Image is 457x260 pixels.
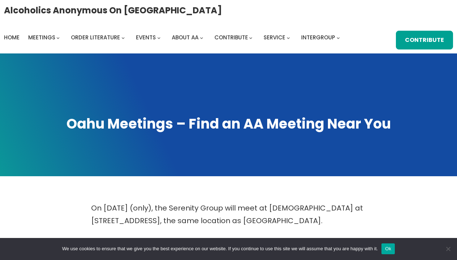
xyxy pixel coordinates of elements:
a: Alcoholics Anonymous on [GEOGRAPHIC_DATA] [4,3,222,18]
a: Home [4,32,20,43]
span: Events [136,34,156,41]
button: Events submenu [157,36,161,39]
a: Service [264,32,285,43]
span: Service [264,34,285,41]
span: No [444,245,452,252]
h1: Oahu Meetings – Find an AA Meeting Near You [7,114,450,133]
a: About AA [172,32,198,43]
span: Home [4,34,20,41]
a: Contribute [214,32,248,43]
button: Contribute submenu [249,36,252,39]
span: About AA [172,34,198,41]
button: Meetings submenu [56,36,60,39]
span: Meetings [28,34,55,41]
button: Order Literature submenu [121,36,125,39]
button: Intergroup submenu [337,36,340,39]
span: Intergroup [301,34,335,41]
nav: Intergroup [4,32,342,43]
a: Intergroup [301,32,335,43]
p: On [DATE] (only), the Serenity Group will meet at [DEMOGRAPHIC_DATA] at [STREET_ADDRESS], the sam... [91,202,366,227]
span: Contribute [214,34,248,41]
a: Contribute [396,31,453,49]
button: About AA submenu [200,36,203,39]
a: Events [136,32,156,43]
button: Ok [381,243,395,254]
span: We use cookies to ensure that we give you the best experience on our website. If you continue to ... [62,245,378,252]
a: Meetings [28,32,55,43]
button: Service submenu [287,36,290,39]
span: Order Literature [71,34,120,41]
